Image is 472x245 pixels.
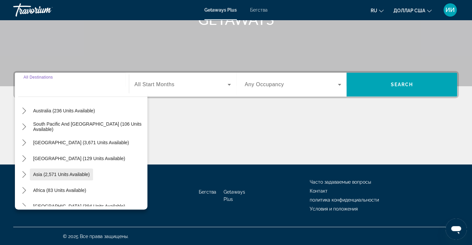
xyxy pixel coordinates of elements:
a: Getaways Plus [224,189,245,202]
div: Виджет поиска [15,73,457,96]
span: [GEOGRAPHIC_DATA] (3,671 units available) [33,140,129,145]
button: Select destination: Central America (129 units available) [30,153,129,164]
button: Toggle Middle East (394 units available) submenu [18,201,30,212]
a: Часто задаваемые вопросы [310,179,371,185]
span: All Start Months [134,82,175,87]
button: Меню пользователя [442,3,459,17]
button: Select destination: South America (3,671 units available) [30,137,132,149]
button: Toggle Australia (236 units available) submenu [18,105,30,117]
a: политика конфиденциальности [310,197,379,203]
span: All Destinations [24,75,53,79]
input: Выберите пункт назначения [24,81,120,89]
font: ИИ [446,6,455,13]
font: © 2025 Все права защищены. [63,234,129,239]
button: Select destination: Africa (83 units available) [30,184,89,196]
button: Изменить язык [371,6,384,15]
a: Условия и положения [310,206,358,212]
button: Поиск [346,73,457,96]
button: Toggle Africa (83 units available) submenu [18,185,30,196]
button: Select destination: Australia (236 units available) [30,105,98,117]
font: доллар США [393,8,425,13]
span: Australia (236 units available) [33,108,95,113]
div: Destination options [15,93,147,210]
a: Контакт [310,188,328,194]
button: Select destination: Asia (2,571 units available) [30,168,93,180]
a: Бегства [199,189,216,195]
button: Select destination: South Pacific and Oceania (106 units available) [30,121,147,133]
button: Toggle Asia (2,571 units available) submenu [18,169,30,180]
button: Изменить валюту [393,6,432,15]
button: Toggle Central America (129 units available) submenu [18,153,30,164]
span: Search [391,82,413,87]
a: Бегства [250,7,268,13]
span: [GEOGRAPHIC_DATA] (394 units available) [33,204,125,209]
span: Any Occupancy [245,82,284,87]
span: Africa (83 units available) [33,188,86,193]
button: Select destination: Middle East (394 units available) [30,200,129,212]
span: South Pacific and [GEOGRAPHIC_DATA] (106 units available) [33,121,144,132]
span: Asia (2,571 units available) [33,172,90,177]
button: Toggle South Pacific and Oceania (106 units available) submenu [18,121,30,133]
iframe: Кнопка запуска окна обмена сообщениями [446,218,467,240]
mat-tree: Destination tree [18,7,147,214]
span: [GEOGRAPHIC_DATA] (129 units available) [33,156,125,161]
font: ru [371,8,377,13]
button: Toggle South America (3,671 units available) submenu [18,137,30,149]
a: Травориум [13,1,79,19]
a: Getaways Plus [204,7,237,13]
